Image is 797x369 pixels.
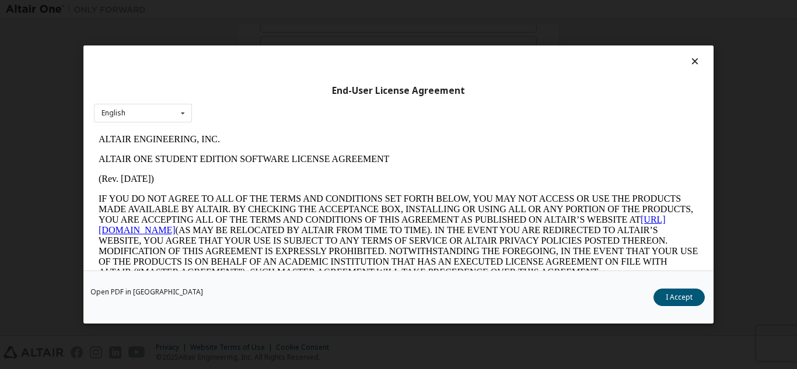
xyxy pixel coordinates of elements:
[5,157,604,199] p: This Altair One Student Edition Software License Agreement (“Agreement”) is between Altair Engine...
[653,289,705,306] button: I Accept
[5,64,604,148] p: IF YOU DO NOT AGREE TO ALL OF THE TERMS AND CONDITIONS SET FORTH BELOW, YOU MAY NOT ACCESS OR USE...
[5,24,604,35] p: ALTAIR ONE STUDENT EDITION SOFTWARE LICENSE AGREEMENT
[90,289,203,296] a: Open PDF in [GEOGRAPHIC_DATA]
[5,44,604,55] p: (Rev. [DATE])
[102,110,125,117] div: English
[5,5,604,15] p: ALTAIR ENGINEERING, INC.
[94,85,703,97] div: End-User License Agreement
[5,85,572,106] a: [URL][DOMAIN_NAME]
